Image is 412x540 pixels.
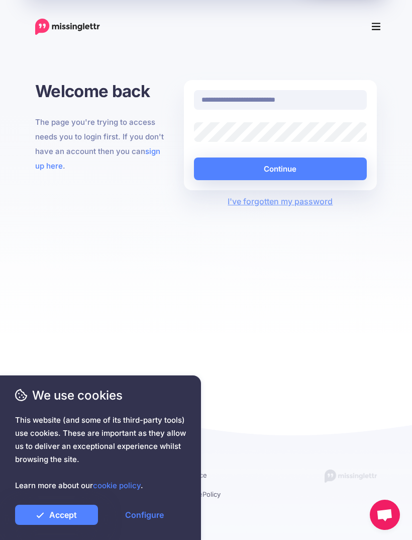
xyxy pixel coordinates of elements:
[365,17,387,37] button: Menu
[103,505,186,525] a: Configure
[228,196,333,206] a: I've forgotten my password
[93,481,141,490] a: cookie policy
[370,500,400,530] a: Open chat
[154,489,258,500] li: & Policy
[194,158,367,180] button: Continue
[15,414,186,492] span: This website (and some of its third-party tools) use cookies. These are important as they allow u...
[35,80,169,102] h1: Welcome back
[15,505,98,525] a: Accept
[15,387,186,404] span: We use cookies
[35,115,169,173] p: The page you're trying to access needs you to login first. If you don't have an account then you ...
